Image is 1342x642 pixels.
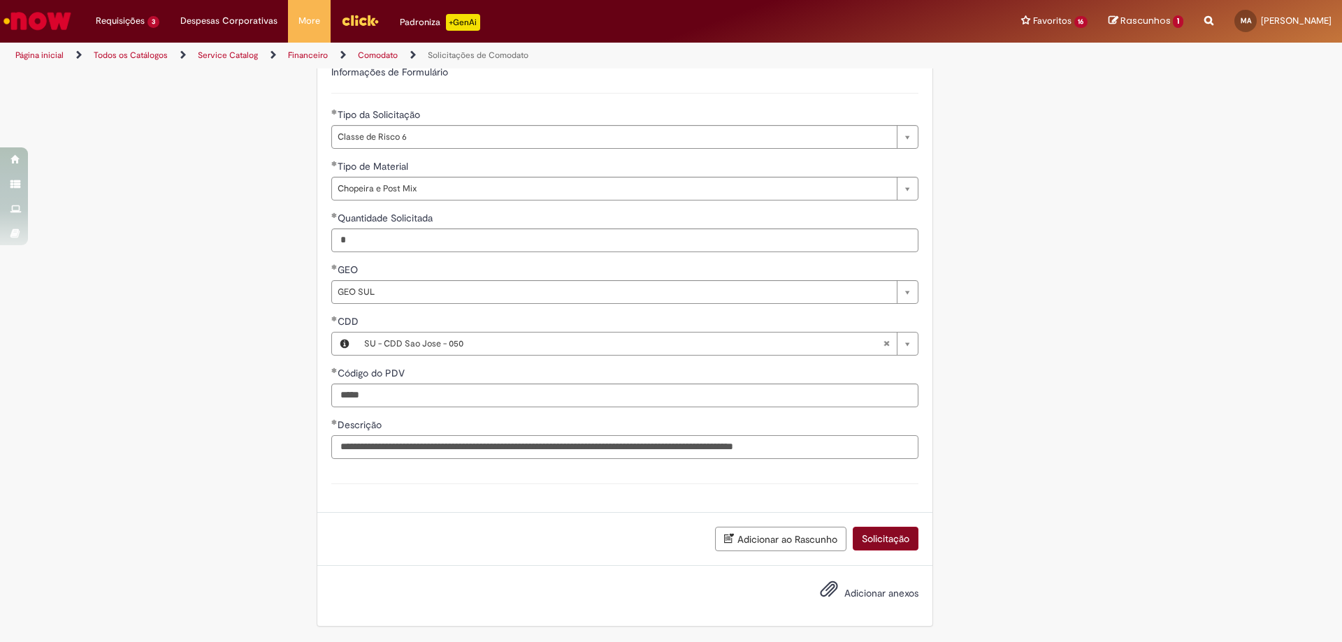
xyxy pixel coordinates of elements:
a: Service Catalog [198,50,258,61]
span: 1 [1173,15,1183,28]
input: Quantidade Solicitada [331,228,918,252]
a: Comodato [358,50,398,61]
span: Descrição [338,418,384,431]
img: ServiceNow [1,7,73,35]
span: GEO [338,263,361,276]
span: More [298,14,320,28]
button: CDD, Visualizar este registro SU - CDD Sao Jose - 050 [332,333,357,355]
a: SU - CDD Sao Jose - 050Limpar campo CDD [357,333,918,355]
span: Classe de Risco 6 [338,126,890,148]
a: Página inicial [15,50,64,61]
span: Rascunhos [1120,14,1171,27]
button: Adicionar ao Rascunho [715,527,846,551]
span: MA [1241,16,1251,25]
a: Todos os Catálogos [94,50,168,61]
span: Obrigatório Preenchido [331,161,338,166]
span: Tipo da Solicitação [338,108,423,121]
input: Descrição [331,435,918,459]
span: Obrigatório Preenchido [331,212,338,218]
span: Favoritos [1033,14,1072,28]
button: Adicionar anexos [816,576,842,608]
input: Código do PDV [331,384,918,407]
a: Financeiro [288,50,328,61]
span: [PERSON_NAME] [1261,15,1332,27]
a: Solicitações de Comodato [428,50,528,61]
span: Obrigatório Preenchido [331,367,338,373]
span: 16 [1074,16,1088,28]
span: GEO SUL [338,281,890,303]
span: Chopeira e Post Mix [338,177,890,200]
span: Quantidade Solicitada [338,212,435,224]
span: Obrigatório Preenchido [331,109,338,115]
span: 3 [147,16,159,28]
button: Solicitação [853,527,918,550]
span: Código do PDV [338,367,407,379]
span: Obrigatório Preenchido [331,264,338,270]
ul: Trilhas de página [10,43,884,68]
img: click_logo_yellow_360x200.png [341,10,379,31]
a: Rascunhos [1109,15,1183,28]
abbr: Limpar campo CDD [876,333,897,355]
span: Obrigatório Preenchido [331,419,338,425]
span: Obrigatório Preenchido [331,316,338,321]
span: SU - CDD Sao Jose - 050 [364,333,883,355]
span: Tipo de Material [338,160,411,173]
div: Padroniza [400,14,480,31]
span: Despesas Corporativas [180,14,277,28]
span: Adicionar anexos [844,587,918,599]
p: +GenAi [446,14,480,31]
span: Requisições [96,14,145,28]
span: Necessários - CDD [338,315,361,328]
label: Informações de Formulário [331,66,448,78]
